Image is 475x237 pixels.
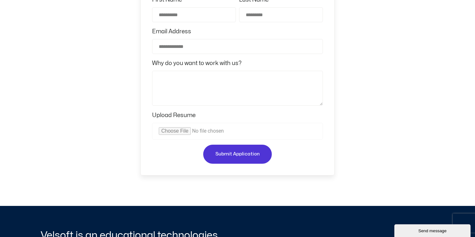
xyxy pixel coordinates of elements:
label: Upload Resume [152,111,196,123]
label: Email Address [152,27,191,39]
span: Submit Application [215,150,260,158]
button: Submit Application [203,145,272,164]
iframe: chat widget [394,223,472,237]
label: Why do you want to work with us? [152,59,242,71]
